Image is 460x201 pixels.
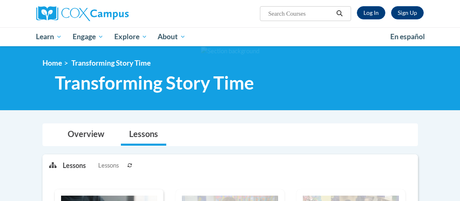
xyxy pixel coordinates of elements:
a: Explore [109,27,153,46]
a: About [152,27,191,46]
span: Engage [73,32,104,42]
span: Explore [114,32,147,42]
button: Search [333,9,346,19]
span: Learn [36,32,62,42]
span: Transforming Story Time [71,59,151,67]
div: Main menu [30,27,430,46]
a: Cox Campus [36,6,157,21]
img: Cox Campus [36,6,129,21]
a: Register [391,6,424,19]
span: Lessons [98,161,119,170]
a: Home [42,59,62,67]
input: Search Courses [267,9,333,19]
span: En español [390,32,425,41]
p: Lessons [63,161,86,170]
a: Learn [31,27,68,46]
a: Log In [357,6,385,19]
a: En español [385,28,430,45]
a: Overview [59,124,113,146]
span: About [158,32,186,42]
img: Section background [201,47,259,56]
a: Engage [67,27,109,46]
span: Transforming Story Time [55,72,254,94]
a: Lessons [121,124,166,146]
